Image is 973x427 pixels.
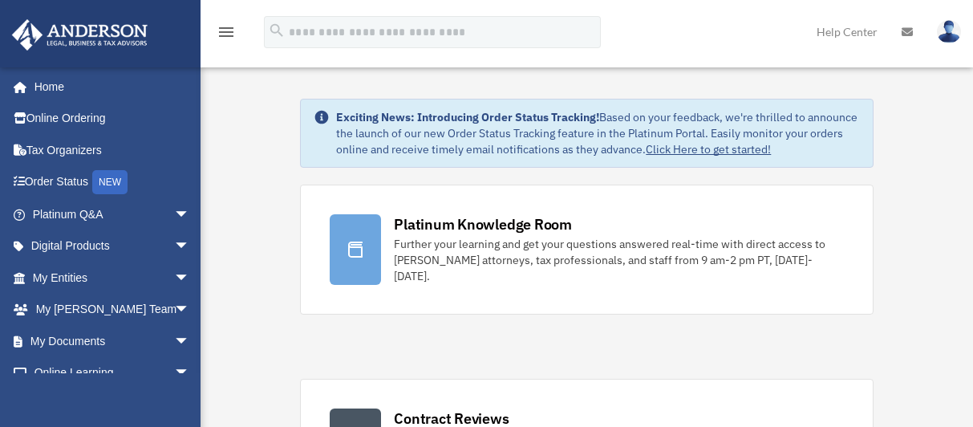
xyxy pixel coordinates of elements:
[7,19,152,51] img: Anderson Advisors Platinum Portal
[336,109,859,157] div: Based on your feedback, we're thrilled to announce the launch of our new Order Status Tracking fe...
[394,214,572,234] div: Platinum Knowledge Room
[174,230,206,263] span: arrow_drop_down
[11,325,214,357] a: My Documentsarrow_drop_down
[11,166,214,199] a: Order StatusNEW
[217,22,236,42] i: menu
[174,198,206,231] span: arrow_drop_down
[174,294,206,327] span: arrow_drop_down
[11,103,214,135] a: Online Ordering
[92,170,128,194] div: NEW
[11,198,214,230] a: Platinum Q&Aarrow_drop_down
[11,357,214,389] a: Online Learningarrow_drop_down
[174,325,206,358] span: arrow_drop_down
[11,134,214,166] a: Tax Organizers
[646,142,771,157] a: Click Here to get started!
[300,185,873,315] a: Platinum Knowledge Room Further your learning and get your questions answered real-time with dire...
[394,236,843,284] div: Further your learning and get your questions answered real-time with direct access to [PERSON_NAM...
[336,110,599,124] strong: Exciting News: Introducing Order Status Tracking!
[11,71,206,103] a: Home
[11,294,214,326] a: My [PERSON_NAME] Teamarrow_drop_down
[11,230,214,262] a: Digital Productsarrow_drop_down
[11,262,214,294] a: My Entitiesarrow_drop_down
[217,28,236,42] a: menu
[174,357,206,390] span: arrow_drop_down
[937,20,961,43] img: User Pic
[174,262,206,295] span: arrow_drop_down
[268,22,286,39] i: search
